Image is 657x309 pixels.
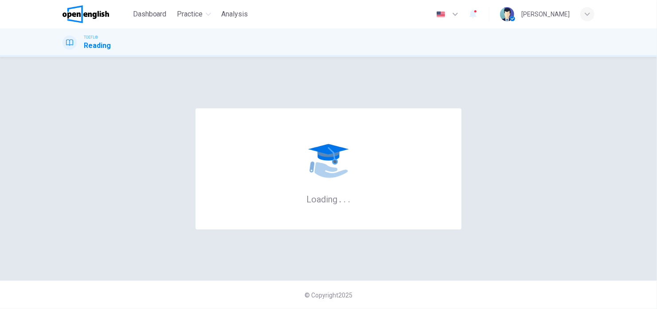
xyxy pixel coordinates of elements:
[521,9,570,20] div: [PERSON_NAME]
[305,292,352,299] span: © Copyright 2025
[306,193,351,205] h6: Loading
[174,6,215,22] button: Practice
[343,191,346,206] h6: .
[63,5,129,23] a: OpenEnglish logo
[218,6,252,22] button: Analysis
[500,7,514,21] img: Profile picture
[133,9,167,20] span: Dashboard
[435,11,446,18] img: en
[84,34,98,40] span: TOEFL®
[222,9,248,20] span: Analysis
[63,5,109,23] img: OpenEnglish logo
[177,9,203,20] span: Practice
[339,191,342,206] h6: .
[84,40,111,51] h1: Reading
[129,6,170,22] button: Dashboard
[348,191,351,206] h6: .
